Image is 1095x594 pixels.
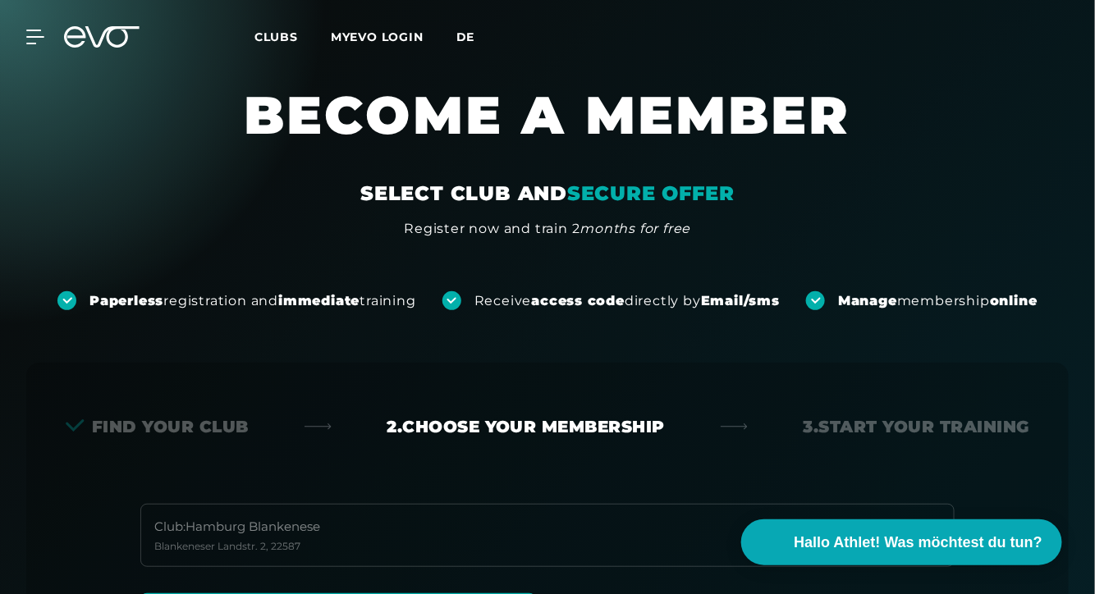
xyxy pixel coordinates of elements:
h1: BECOME A MEMBER [170,82,925,180]
em: SECURE OFFER [567,181,735,205]
div: Club : Hamburg Blankenese [154,518,320,537]
div: Blankeneser Landstr. 2 , 22587 [154,540,320,553]
em: months for free [580,221,691,236]
div: Register now and train 2 [404,219,690,239]
div: membership [838,292,1038,310]
span: Clubs [254,30,298,44]
span: Hallo Athlet! Was möchtest du tun? [794,532,1042,554]
div: 3. Start your Training [804,415,1030,438]
span: de [456,30,475,44]
strong: access code [531,293,625,308]
strong: immediate [278,293,360,308]
strong: online [990,293,1038,308]
strong: Paperless [89,293,163,308]
div: SELECT CLUB AND [360,180,735,207]
div: Receive directly by [474,292,780,310]
div: registration and training [89,292,416,310]
div: 2. Choose your membership [387,415,665,438]
strong: Manage [838,293,897,308]
strong: Email/sms [701,293,780,308]
div: Find your club [66,415,249,438]
a: MYEVO LOGIN [331,30,424,44]
a: de [456,28,495,47]
button: Hallo Athlet! Was möchtest du tun? [741,519,1062,565]
a: Clubs [254,29,331,44]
